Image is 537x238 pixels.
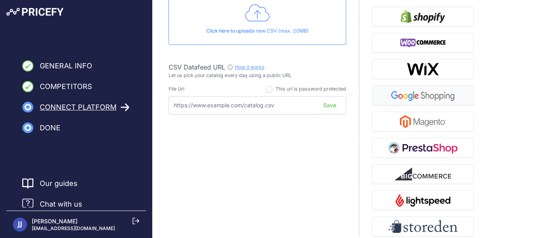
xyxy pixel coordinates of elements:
p: a new CSV (max. 20MB) [175,27,339,35]
img: Google Shopping [388,89,458,102]
span: Connect Platform [40,102,116,113]
img: Wix [407,63,439,75]
p: [EMAIL_ADDRESS][DOMAIN_NAME] [32,225,115,232]
img: Shopify [401,10,445,23]
a: Our guides [40,178,78,189]
img: BigCommerce [395,168,451,180]
span: Done [40,122,60,134]
a: How it works [235,64,264,70]
a: Chat with us [22,199,82,210]
div: This url is password protected [275,85,346,93]
img: WooCommerce [400,37,446,49]
p: [PERSON_NAME] [32,217,115,225]
input: https://www.example.com/catalog.csv [169,96,346,114]
span: Competitors [40,81,92,92]
span: General Info [40,60,92,72]
img: Lightspeed [395,194,450,207]
img: Pricefy Logo [6,8,64,16]
img: Magento 2 [400,115,446,128]
img: Storeden [388,220,458,233]
span: Click here to upload [206,28,252,34]
span: CSV Datafeed URL [169,63,225,71]
span: Chat with us [40,199,82,210]
img: PrestaShop [388,141,458,154]
button: Save [315,98,345,113]
div: File Url [169,85,184,93]
p: Let us pick your catalog every day using a public URL [169,72,346,79]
